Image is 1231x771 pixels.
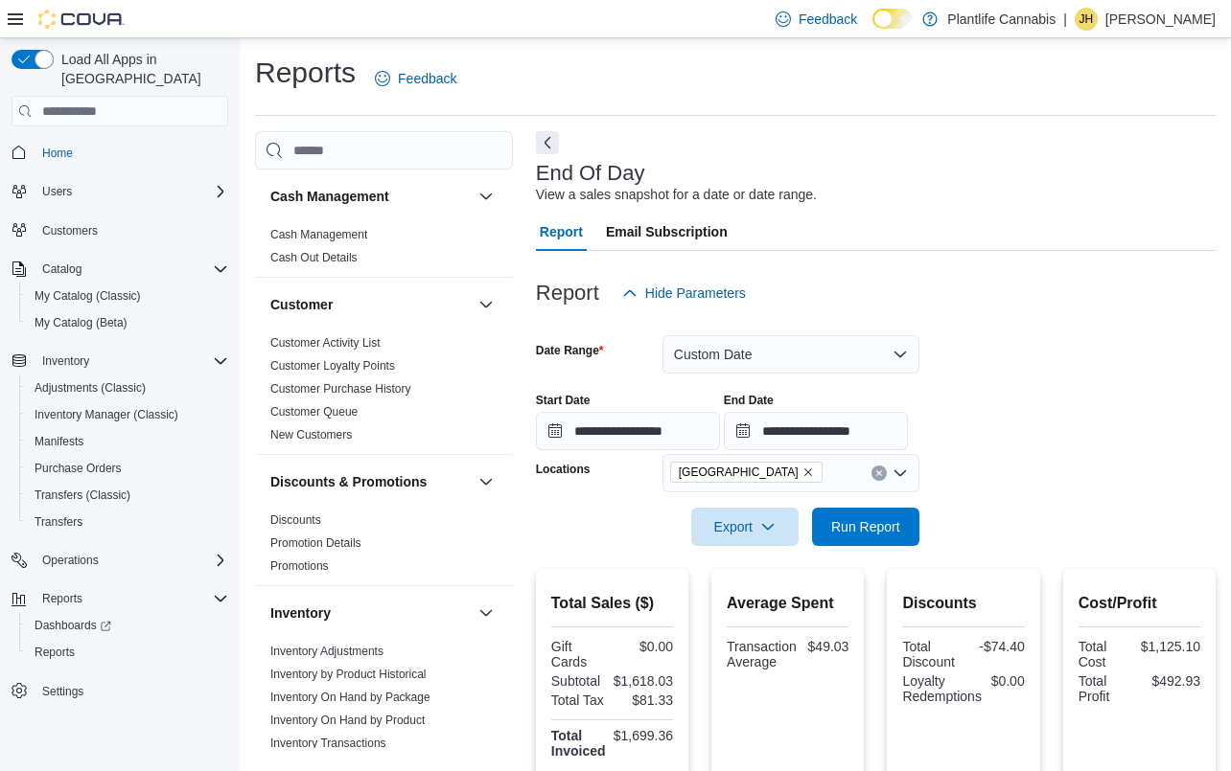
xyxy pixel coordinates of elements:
[536,185,817,205] div: View a sales snapshot for a date or date range.
[540,213,583,251] span: Report
[35,315,128,330] span: My Catalog (Beta)
[691,508,799,546] button: Export
[27,403,228,426] span: Inventory Manager (Classic)
[255,509,513,585] div: Discounts & Promotions
[536,462,591,477] label: Locations
[270,427,352,442] span: New Customers
[724,393,774,408] label: End Date
[27,311,228,334] span: My Catalog (Beta)
[398,69,456,88] span: Feedback
[35,180,228,203] span: Users
[270,714,425,727] a: Inventory On Hand by Product
[270,603,471,623] button: Inventory
[27,641,82,664] a: Reports
[475,601,498,624] button: Inventory
[1079,673,1136,704] div: Total Profit
[270,536,361,550] a: Promotion Details
[872,29,873,30] span: Dark Mode
[536,393,591,408] label: Start Date
[551,592,673,615] h2: Total Sales ($)
[475,185,498,208] button: Cash Management
[670,462,823,483] span: Spruce Grove
[536,412,720,450] input: Press the down key to open a popover containing a calendar.
[270,428,352,442] a: New Customers
[270,472,471,491] button: Discounts & Promotions
[54,50,228,88] span: Load All Apps in [GEOGRAPHIC_DATA]
[615,274,754,312] button: Hide Parameters
[27,614,119,637] a: Dashboards
[35,618,111,633] span: Dashboards
[812,508,919,546] button: Run Report
[270,690,430,705] span: Inventory On Hand by Package
[614,728,673,743] div: $1,699.36
[270,405,358,419] a: Customer Queue
[35,679,228,703] span: Settings
[27,484,228,507] span: Transfers (Classic)
[27,510,228,533] span: Transfers
[270,558,329,574] span: Promotions
[38,10,125,29] img: Cova
[645,283,746,303] span: Hide Parameters
[42,591,82,606] span: Reports
[1063,8,1067,31] p: |
[27,457,129,480] a: Purchase Orders
[19,482,236,509] button: Transfers (Classic)
[27,641,228,664] span: Reports
[35,258,228,281] span: Catalog
[27,284,149,307] a: My Catalog (Classic)
[270,691,430,704] a: Inventory On Hand by Package
[19,428,236,455] button: Manifests
[270,644,383,659] span: Inventory Adjustments
[42,261,81,277] span: Catalog
[35,180,80,203] button: Users
[967,639,1025,654] div: -$74.40
[255,54,356,92] h1: Reports
[551,692,609,708] div: Total Tax
[615,692,673,708] div: $81.33
[35,218,228,242] span: Customers
[4,216,236,244] button: Customers
[270,227,367,242] span: Cash Management
[35,142,81,165] a: Home
[831,517,900,536] span: Run Report
[4,677,236,705] button: Settings
[270,358,395,374] span: Customer Loyalty Points
[35,488,130,503] span: Transfers (Classic)
[536,162,645,185] h3: End Of Day
[19,309,236,336] button: My Catalog (Beta)
[1080,8,1094,31] span: JH
[703,508,787,546] span: Export
[27,510,90,533] a: Transfers
[270,382,411,396] a: Customer Purchase History
[270,359,395,373] a: Customer Loyalty Points
[871,465,887,481] button: Clear input
[255,331,513,454] div: Customer
[27,311,135,334] a: My Catalog (Beta)
[270,228,367,241] a: Cash Management
[35,219,105,242] a: Customers
[19,455,236,482] button: Purchase Orders
[42,146,73,161] span: Home
[35,549,228,572] span: Operations
[475,470,498,493] button: Discounts & Promotions
[679,463,799,482] span: [GEOGRAPHIC_DATA]
[4,138,236,166] button: Home
[270,336,381,350] a: Customer Activity List
[35,434,83,449] span: Manifests
[551,728,606,759] strong: Total Invoiced
[27,403,186,426] a: Inventory Manager (Classic)
[1079,639,1133,669] div: Total Cost
[42,223,98,238] span: Customers
[662,335,919,374] button: Custom Date
[42,553,99,568] span: Operations
[27,284,228,307] span: My Catalog (Classic)
[27,430,91,453] a: Manifests
[615,639,673,654] div: $0.00
[35,288,141,304] span: My Catalog (Classic)
[35,258,89,281] button: Catalog
[19,612,236,639] a: Dashboards
[35,350,97,373] button: Inventory
[893,465,908,481] button: Open list of options
[270,667,427,682] span: Inventory by Product Historical
[270,187,389,206] h3: Cash Management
